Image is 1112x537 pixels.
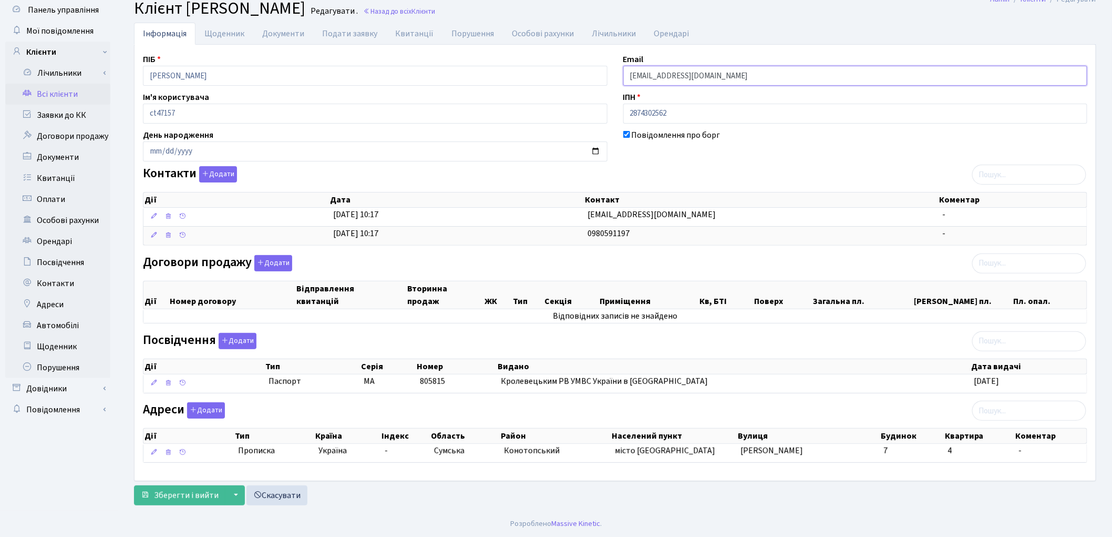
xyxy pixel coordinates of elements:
th: Квартира [944,429,1015,443]
th: Коментар [939,192,1087,207]
input: Пошук... [972,331,1086,351]
th: Країна [314,429,380,443]
label: Посвідчення [143,333,256,349]
input: Пошук... [972,165,1086,185]
th: [PERSON_NAME] пл. [913,281,1012,309]
a: Автомобілі [5,315,110,336]
th: Поверх [754,281,812,309]
a: Орендарі [645,23,698,45]
a: Оплати [5,189,110,210]
a: Заявки до КК [5,105,110,126]
th: Контакт [584,192,939,207]
a: Контакти [5,273,110,294]
span: Клієнти [411,6,435,16]
a: Квитанції [386,23,442,45]
a: Клієнти [5,42,110,63]
button: Посвідчення [219,333,256,349]
label: Ім'я користувача [143,91,209,104]
a: Додати [252,253,292,271]
th: Будинок [880,429,944,443]
span: місто [GEOGRAPHIC_DATA] [615,445,715,457]
th: Номер договору [169,281,295,309]
th: Пл. опал. [1012,281,1087,309]
button: Адреси [187,402,225,419]
a: Лічильники [12,63,110,84]
th: Населений пункт [611,429,737,443]
th: Кв, БТІ [698,281,753,309]
a: Інформація [134,23,195,45]
span: - [385,445,388,457]
span: - [942,228,945,239]
th: Дії [143,359,264,374]
th: Дії [143,429,234,443]
span: 4 [948,445,952,457]
span: - [1018,445,1022,457]
th: Коментар [1015,429,1087,443]
th: ЖК [483,281,512,309]
span: [DATE] [974,376,1000,387]
a: Лічильники [583,23,645,45]
a: Скасувати [246,485,307,505]
label: Договори продажу [143,255,292,271]
a: Додати [216,331,256,349]
span: МА [364,376,375,387]
th: Область [430,429,500,443]
span: Прописка [238,445,275,457]
a: Особові рахунки [5,210,110,231]
label: ІПН [623,91,641,104]
a: Адреси [5,294,110,315]
th: Дата [329,192,584,207]
span: [PERSON_NAME] [741,445,804,457]
a: Щоденник [195,23,253,45]
span: Сумська [434,445,465,457]
a: Документи [5,147,110,168]
input: Пошук... [972,254,1086,273]
a: Подати заявку [313,23,386,45]
span: [DATE] 10:17 [333,228,378,239]
a: Порушення [442,23,503,45]
th: Район [500,429,611,443]
a: Щоденник [5,336,110,357]
a: Повідомлення [5,399,110,420]
a: Мої повідомлення [5,21,110,42]
th: Вулиця [737,429,880,443]
button: Зберегти і вийти [134,485,225,505]
label: Повідомлення про борг [632,129,720,141]
span: Конотопський [504,445,560,457]
th: Тип [512,281,543,309]
a: Massive Kinetic [551,518,600,529]
button: Договори продажу [254,255,292,271]
th: Тип [264,359,360,374]
th: Номер [416,359,497,374]
a: Додати [197,165,237,183]
th: Індекс [380,429,430,443]
a: Договори продажу [5,126,110,147]
th: Секція [544,281,599,309]
span: 7 [884,445,888,457]
small: Редагувати . [308,6,358,16]
th: Дії [143,281,169,309]
span: - [942,209,945,220]
label: День народження [143,129,213,141]
label: Email [623,53,644,66]
a: Документи [253,23,313,45]
a: Орендарі [5,231,110,252]
label: Контакти [143,166,237,183]
button: Контакти [199,166,237,183]
th: Загальна пл. [812,281,913,309]
a: Назад до всіхКлієнти [363,6,435,16]
a: Всі клієнти [5,84,110,105]
a: Порушення [5,357,110,378]
label: ПІБ [143,53,161,66]
span: [EMAIL_ADDRESS][DOMAIN_NAME] [588,209,716,220]
span: Паспорт [269,376,356,388]
span: Україна [318,445,376,457]
label: Адреси [143,402,225,419]
th: Тип [234,429,315,443]
td: Відповідних записів не знайдено [143,309,1087,323]
span: 0980591197 [588,228,630,239]
input: Пошук... [972,401,1086,421]
span: 805815 [420,376,445,387]
a: Довідники [5,378,110,399]
th: Видано [497,359,970,374]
